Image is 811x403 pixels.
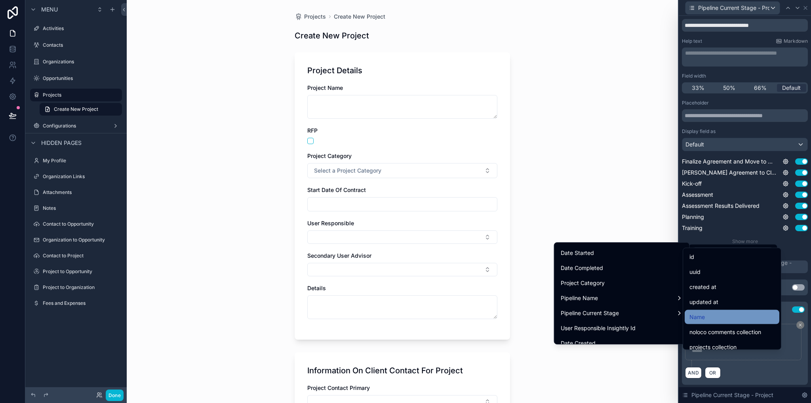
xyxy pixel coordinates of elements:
span: Project Category [561,278,605,288]
span: Name [689,312,705,322]
label: Organizations [43,59,120,65]
a: Opportunities [30,72,122,85]
a: Notes [30,202,122,215]
a: Fees and Expenses [30,297,122,310]
label: Project to Opportunity [43,268,120,275]
span: updated at [689,297,718,307]
span: id [689,252,694,262]
h1: Project Details [307,65,362,76]
span: Select a Project Category [314,167,381,175]
a: Create New Project [40,103,122,116]
span: Pipeline Current Stage [561,308,619,318]
span: Project Contact Primary [307,384,370,391]
span: Project Name [307,84,343,91]
a: Configurations [30,120,122,132]
label: Opportunities [43,75,120,82]
span: Date Created [561,338,596,348]
a: My Profile [30,154,122,167]
label: Projects [43,92,117,98]
label: Contact to Opportunity [43,221,120,227]
label: Organization Links [43,173,120,180]
a: Organizations [30,55,122,68]
span: Hidden pages [41,139,82,147]
label: Attachments [43,189,120,196]
span: Details [307,285,326,291]
label: Contacts [43,42,120,48]
span: User Responsible Insightly Id [561,323,636,333]
span: Date Started [561,248,594,258]
a: Attachments [30,186,122,199]
span: created at [689,282,716,292]
span: uuid [689,267,701,277]
a: Activities [30,22,122,35]
span: Secondary User Advisor [307,252,371,259]
label: Configurations [43,123,109,129]
span: Date Completed [561,263,603,273]
span: RFP [307,127,318,134]
a: Create New Project [334,13,385,21]
span: Create New Project [54,106,98,112]
label: Contact to Project [43,253,120,259]
a: Projects [30,89,122,101]
span: noloco comments collection [689,327,761,337]
label: Fees and Expenses [43,300,120,306]
label: Activities [43,25,120,32]
button: Select Button [307,263,497,276]
span: User Responsible [307,220,354,226]
span: Menu [41,6,58,13]
a: Contacts [30,39,122,51]
button: Done [106,390,124,401]
a: Project to Organization [30,281,122,294]
span: Pipeline Name [561,293,598,303]
label: Notes [43,205,120,211]
a: Organization Links [30,170,122,183]
button: Select Button [307,230,497,244]
h1: Information On Client Contact For Project [307,365,463,376]
span: Projects [304,13,326,21]
span: Start Date Of Contract [307,186,366,193]
label: Project to Organization [43,284,120,291]
span: Project Category [307,152,352,159]
button: Select Button [307,163,497,178]
label: Organization to Opportunity [43,237,120,243]
a: Project to Opportunity [30,265,122,278]
a: Contact to Project [30,249,122,262]
a: Projects [295,13,326,21]
h1: Create New Project [295,30,369,41]
a: Contact to Opportunity [30,218,122,230]
a: Organization to Opportunity [30,234,122,246]
span: projects collection [689,342,737,352]
label: My Profile [43,158,120,164]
